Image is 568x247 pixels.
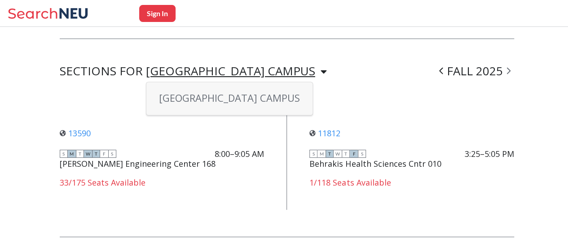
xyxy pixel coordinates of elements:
span: F [100,150,108,158]
span: M [317,150,326,158]
span: W [84,150,92,158]
span: T [92,150,100,158]
div: SECTIONS FOR [60,66,327,77]
span: [GEOGRAPHIC_DATA] CAMPUS [159,91,300,104]
div: 8:00–9:05 AM [215,149,264,159]
span: S [108,150,116,158]
div: Behrakis Health Sciences Cntr 010 [309,159,441,169]
span: T [342,150,350,158]
span: S [60,150,68,158]
a: 13590 [60,128,91,139]
div: 3:25–5:05 PM [465,149,514,159]
span: W [334,150,342,158]
div: 33/175 Seats Available [60,178,264,187]
div: [PERSON_NAME] Engineering Center 168 [60,159,216,169]
span: M [68,150,76,158]
span: T [326,150,334,158]
a: 11812 [309,128,340,139]
div: 1/118 Seats Available [309,178,514,187]
div: [GEOGRAPHIC_DATA] CAMPUS [146,66,315,76]
button: Sign In [139,5,176,22]
span: S [309,150,317,158]
div: FALL 2025 [436,66,514,77]
span: F [350,150,358,158]
span: T [76,150,84,158]
span: S [358,150,366,158]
